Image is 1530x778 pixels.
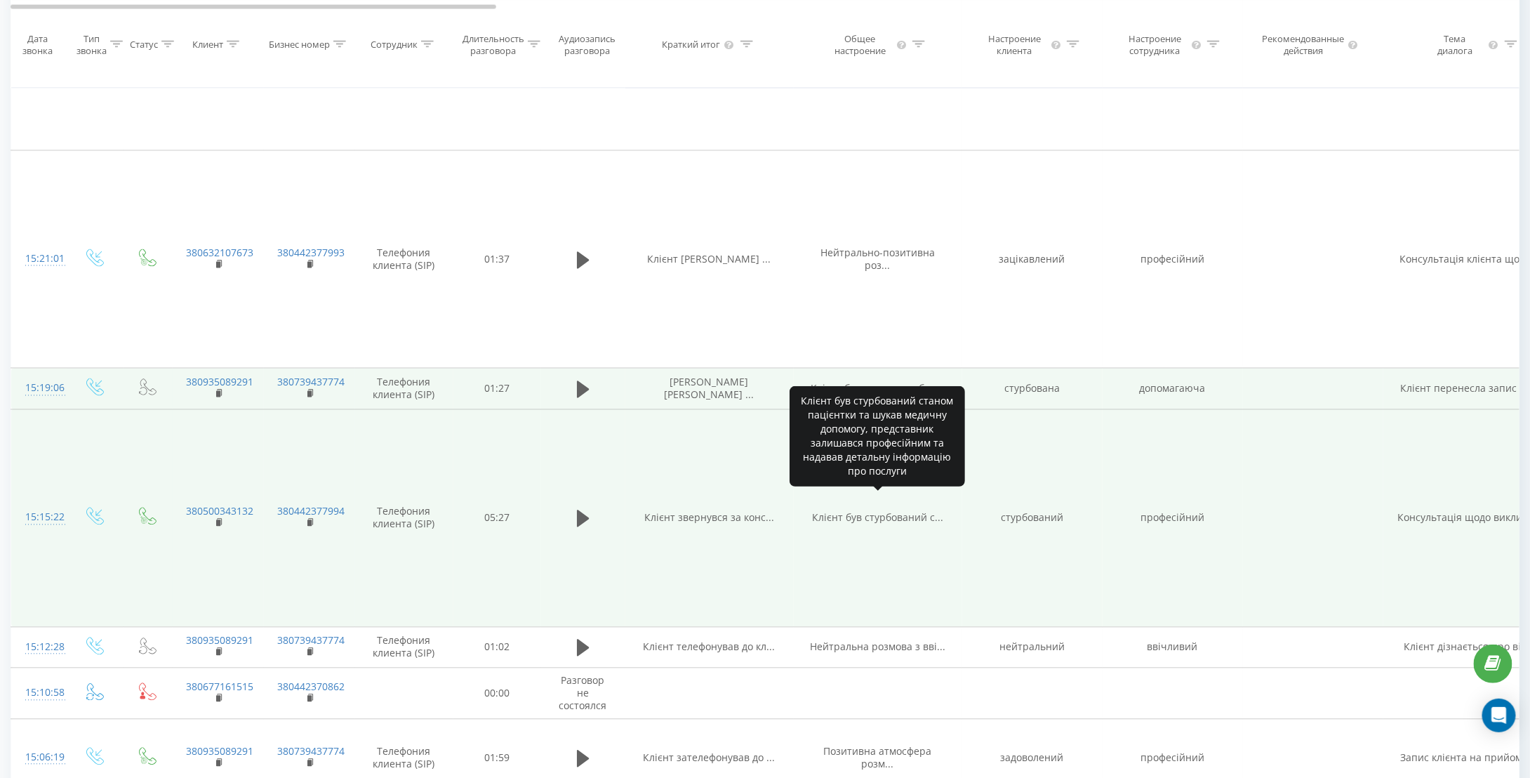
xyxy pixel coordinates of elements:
a: 380442377994 [278,505,345,518]
div: Клієнт був стурбований станом пацієнтки та шукав медичну допомогу, представник залишався професій... [799,395,955,479]
div: Настроение клиента [981,32,1049,56]
a: 380935089291 [187,376,254,389]
div: 15:10:58 [25,680,53,707]
td: 01:02 [453,627,541,668]
a: 380442377993 [278,246,345,260]
a: 380935089291 [187,634,254,647]
div: Настроение сотрудника [1122,32,1189,56]
div: Статус [130,39,158,51]
a: 380677161515 [187,680,254,694]
td: професійний [1103,151,1243,369]
span: Позитивна атмосфера розм... [824,745,932,771]
span: Клієнт звернувся за конс... [644,511,774,525]
div: Общее настроение [827,32,894,56]
a: 380935089291 [187,745,254,758]
a: 380739437774 [278,745,345,758]
div: Длительность разговора [463,32,524,56]
span: Клієнт зателефонував до ... [644,751,776,765]
span: Нейтральна розмова з вві... [810,640,945,654]
td: стурбований [962,409,1103,627]
div: 15:06:19 [25,744,53,772]
td: нейтральний [962,627,1103,668]
div: Рекомендованные действия [1262,32,1345,56]
div: Тема диалога [1426,32,1484,56]
span: Клієнт був стурбований с... [812,511,943,525]
div: Аудиозапись разговора [553,32,621,56]
span: [PERSON_NAME] [PERSON_NAME] ... [665,376,754,402]
a: 380739437774 [278,376,345,389]
td: ввічливий [1103,627,1243,668]
span: Клієнт була дещо стурбов... [811,382,945,395]
td: 00:00 [453,668,541,720]
div: Краткий итог [662,39,720,51]
span: Нейтрально-позитивна роз... [820,246,935,272]
td: стурбована [962,369,1103,409]
div: 15:15:22 [25,504,53,532]
div: Дата звонка [11,32,63,56]
div: Сотрудник [371,39,418,51]
a: 380632107673 [187,246,254,260]
span: Клієнт телефонував до кл... [644,640,776,654]
td: 05:27 [453,409,541,627]
div: Бизнес номер [269,39,330,51]
td: допомагаюча [1103,369,1243,409]
td: 01:37 [453,151,541,369]
span: Клієнт [PERSON_NAME] ... [648,253,771,266]
a: 380442370862 [278,680,345,694]
span: Клієнт дізнається про ві... [1404,640,1530,654]
td: професійний [1103,409,1243,627]
div: Тип звонка [76,32,107,56]
a: 380739437774 [278,634,345,647]
div: 15:12:28 [25,634,53,661]
td: Телефония клиента (SIP) [355,151,453,369]
a: 380500343132 [187,505,254,518]
td: 01:27 [453,369,541,409]
div: Клиент [192,39,223,51]
div: Open Intercom Messenger [1482,699,1516,732]
td: Телефония клиента (SIP) [355,409,453,627]
div: 15:19:06 [25,375,53,402]
td: Телефония клиента (SIP) [355,627,453,668]
td: зацікавлений [962,151,1103,369]
td: Телефония клиента (SIP) [355,369,453,409]
span: Разговор не состоялся [559,674,607,713]
div: 15:21:01 [25,246,53,273]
